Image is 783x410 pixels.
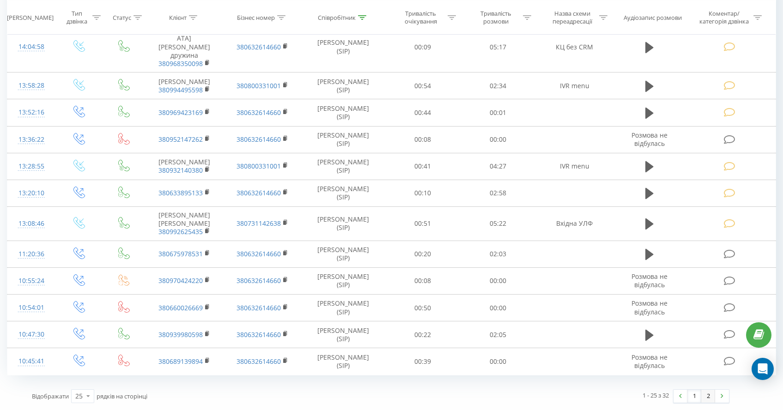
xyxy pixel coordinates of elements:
[385,241,460,267] td: 00:20
[385,295,460,321] td: 00:50
[535,207,613,241] td: Вхідна УЛФ
[158,166,203,175] a: 380932140380
[301,348,385,375] td: [PERSON_NAME] (SIP)
[158,227,203,236] a: 380992625435
[17,157,46,175] div: 13:28:55
[385,22,460,72] td: 00:09
[301,241,385,267] td: [PERSON_NAME] (SIP)
[701,390,715,403] a: 2
[145,153,223,180] td: [PERSON_NAME]
[17,272,46,290] div: 10:55:24
[631,353,668,370] span: Розмова не відбулась
[752,358,774,380] div: Open Intercom Messenger
[643,391,669,400] div: 1 - 25 з 32
[75,392,83,401] div: 25
[461,22,535,72] td: 05:17
[237,13,275,21] div: Бізнес номер
[471,10,521,25] div: Тривалість розмови
[461,207,535,241] td: 05:22
[301,321,385,348] td: [PERSON_NAME] (SIP)
[237,330,281,339] a: 380632614660
[385,348,460,375] td: 00:39
[301,295,385,321] td: [PERSON_NAME] (SIP)
[301,207,385,241] td: [PERSON_NAME] (SIP)
[301,72,385,99] td: [PERSON_NAME] (SIP)
[158,303,203,312] a: 380660026669
[237,249,281,258] a: 380632614660
[17,352,46,370] div: 10:45:41
[145,72,223,99] td: [PERSON_NAME]
[461,348,535,375] td: 00:00
[301,126,385,153] td: [PERSON_NAME] (SIP)
[7,13,54,21] div: [PERSON_NAME]
[461,295,535,321] td: 00:00
[158,135,203,144] a: 380952147262
[17,299,46,317] div: 10:54:01
[17,245,46,263] div: 11:20:36
[145,22,223,72] td: [DEMOGRAPHIC_DATA] [PERSON_NAME] дружина
[237,219,281,228] a: 380731142638
[385,153,460,180] td: 00:41
[17,215,46,233] div: 13:08:46
[547,10,597,25] div: Назва схеми переадресації
[237,303,281,312] a: 380632614660
[301,22,385,72] td: [PERSON_NAME] (SIP)
[535,153,613,180] td: IVR menu
[385,321,460,348] td: 00:22
[113,13,131,21] div: Статус
[237,135,281,144] a: 380632614660
[396,10,445,25] div: Тривалість очікування
[237,188,281,197] a: 380632614660
[461,99,535,126] td: 00:01
[631,299,668,316] span: Розмова не відбулась
[385,207,460,241] td: 00:51
[461,126,535,153] td: 00:00
[535,22,613,72] td: КЦ без CRM
[318,13,356,21] div: Співробітник
[301,153,385,180] td: [PERSON_NAME] (SIP)
[237,357,281,366] a: 380632614660
[158,59,203,68] a: 380968350098
[17,103,46,121] div: 13:52:16
[17,131,46,149] div: 13:36:22
[237,81,281,90] a: 380800331001
[237,108,281,117] a: 380632614660
[158,330,203,339] a: 380939980598
[385,267,460,294] td: 00:08
[17,77,46,95] div: 13:58:28
[158,108,203,117] a: 380969423169
[385,180,460,206] td: 00:10
[461,241,535,267] td: 02:03
[461,267,535,294] td: 00:00
[624,13,682,21] div: Аудіозапис розмови
[535,72,613,99] td: IVR menu
[385,72,460,99] td: 00:54
[145,207,223,241] td: [PERSON_NAME] [PERSON_NAME]
[301,267,385,294] td: [PERSON_NAME] (SIP)
[461,180,535,206] td: 02:58
[237,42,281,51] a: 380632614660
[17,184,46,202] div: 13:20:10
[17,38,46,56] div: 14:04:58
[17,326,46,344] div: 10:47:30
[461,153,535,180] td: 04:27
[631,272,668,289] span: Розмова не відбулась
[63,10,90,25] div: Тип дзвінка
[169,13,187,21] div: Клієнт
[32,392,69,400] span: Відображати
[461,72,535,99] td: 02:34
[385,126,460,153] td: 00:08
[301,99,385,126] td: [PERSON_NAME] (SIP)
[697,10,751,25] div: Коментар/категорія дзвінка
[158,188,203,197] a: 380633895133
[237,162,281,170] a: 380800331001
[385,99,460,126] td: 00:44
[158,357,203,366] a: 380689139894
[687,390,701,403] a: 1
[461,321,535,348] td: 02:05
[158,85,203,94] a: 380994495598
[301,180,385,206] td: [PERSON_NAME] (SIP)
[158,249,203,258] a: 380675978531
[158,276,203,285] a: 380970424220
[97,392,147,400] span: рядків на сторінці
